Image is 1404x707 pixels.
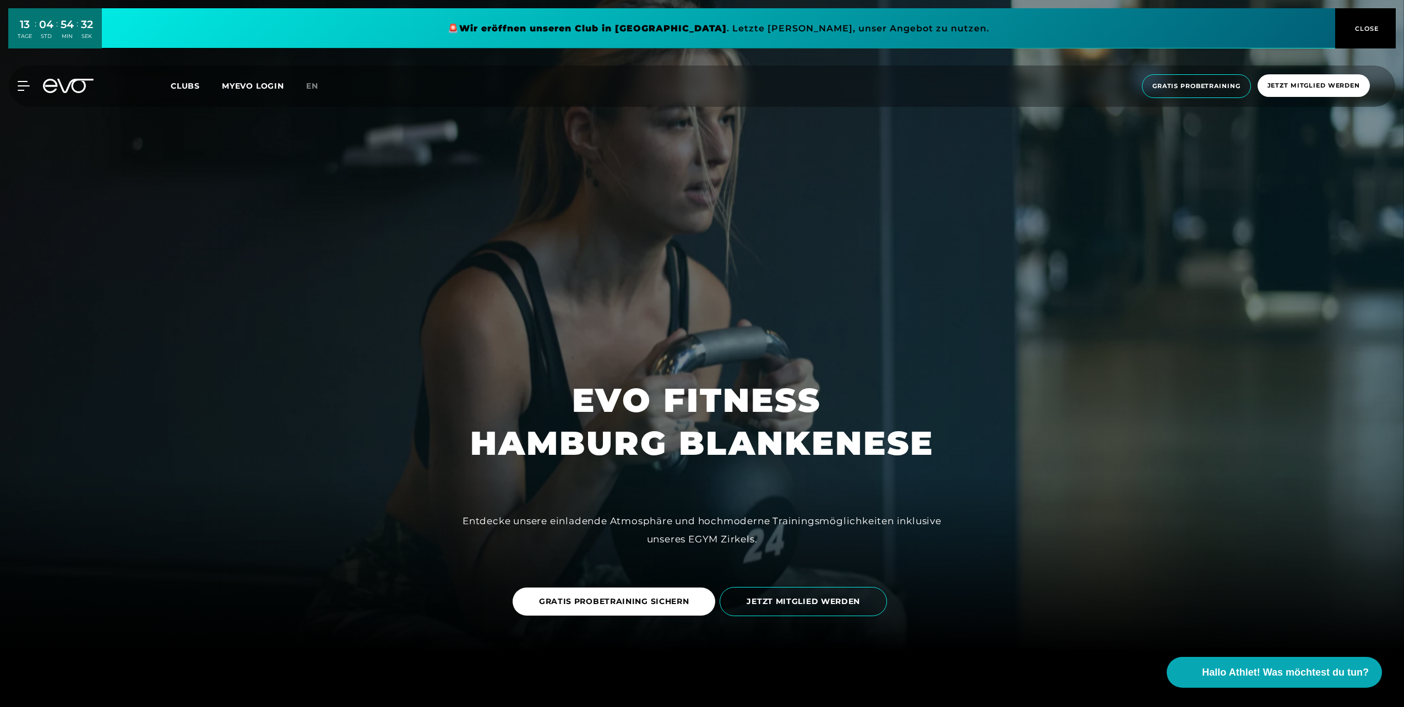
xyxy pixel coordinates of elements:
[56,18,58,47] div: :
[81,32,93,40] div: SEK
[35,18,36,47] div: :
[306,81,318,91] span: en
[1335,8,1396,48] button: CLOSE
[1267,81,1360,90] span: Jetzt Mitglied werden
[1202,665,1369,680] span: Hallo Athlet! Was möchtest du tun?
[61,17,74,32] div: 54
[81,17,93,32] div: 32
[306,80,331,93] a: en
[1139,74,1254,98] a: Gratis Probetraining
[513,579,720,624] a: GRATIS PROBETRAINING SICHERN
[18,17,32,32] div: 13
[77,18,78,47] div: :
[539,596,689,607] span: GRATIS PROBETRAINING SICHERN
[18,32,32,40] div: TAGE
[171,81,200,91] span: Clubs
[61,32,74,40] div: MIN
[1152,81,1240,91] span: Gratis Probetraining
[39,17,53,32] div: 04
[454,512,950,548] div: Entdecke unsere einladende Atmosphäre und hochmoderne Trainingsmöglichkeiten inklusive unseres EG...
[1352,24,1379,34] span: CLOSE
[470,379,934,465] h1: EVO FITNESS HAMBURG BLANKENESE
[1167,657,1382,688] button: Hallo Athlet! Was möchtest du tun?
[222,81,284,91] a: MYEVO LOGIN
[747,596,860,607] span: JETZT MITGLIED WERDEN
[171,80,222,91] a: Clubs
[1254,74,1373,98] a: Jetzt Mitglied werden
[720,579,891,624] a: JETZT MITGLIED WERDEN
[39,32,53,40] div: STD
